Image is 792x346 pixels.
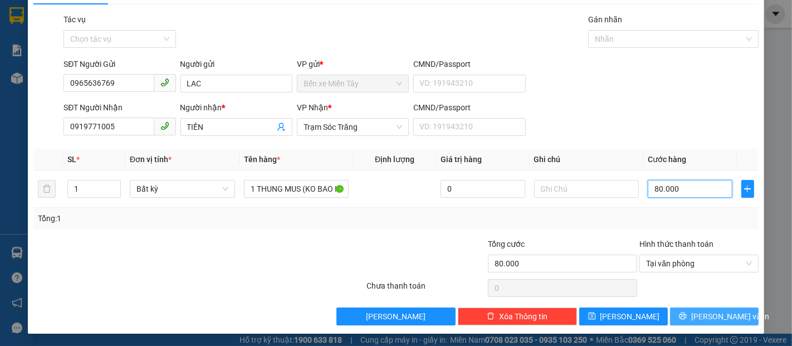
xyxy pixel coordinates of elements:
[136,181,228,197] span: Bất kỳ
[639,240,713,248] label: Hình thức thanh toán
[130,155,172,164] span: Đơn vị tính
[304,119,402,135] span: Trạm Sóc Trăng
[670,308,759,325] button: printer[PERSON_NAME] và In
[297,58,409,70] div: VP gửi
[180,101,292,114] div: Người nhận
[646,255,752,272] span: Tại văn phòng
[579,308,668,325] button: save[PERSON_NAME]
[67,155,76,164] span: SL
[499,310,547,323] span: Xóa Thông tin
[366,280,487,299] div: Chưa thanh toán
[336,308,456,325] button: [PERSON_NAME]
[297,103,328,112] span: VP Nhận
[63,58,175,70] div: SĐT Người Gửi
[530,149,644,170] th: Ghi chú
[588,312,596,321] span: save
[366,310,426,323] span: [PERSON_NAME]
[600,310,660,323] span: [PERSON_NAME]
[38,212,306,225] div: Tổng: 1
[458,308,577,325] button: deleteXóa Thông tin
[742,184,754,193] span: plus
[180,58,292,70] div: Người gửi
[304,75,402,92] span: Bến xe Miền Tây
[160,78,169,87] span: phone
[588,15,622,24] label: Gán nhãn
[244,180,349,198] input: VD: Bàn, Ghế
[413,101,525,114] div: CMND/Passport
[244,155,280,164] span: Tên hàng
[63,15,86,24] label: Tác vụ
[277,123,286,131] span: user-add
[63,101,175,114] div: SĐT Người Nhận
[679,312,687,321] span: printer
[488,240,525,248] span: Tổng cước
[741,180,755,198] button: plus
[487,312,495,321] span: delete
[441,180,525,198] input: 0
[38,180,56,198] button: delete
[413,58,525,70] div: CMND/Passport
[648,155,686,164] span: Cước hàng
[441,155,482,164] span: Giá trị hàng
[160,121,169,130] span: phone
[375,155,414,164] span: Định lượng
[534,180,639,198] input: Ghi Chú
[691,310,769,323] span: [PERSON_NAME] và In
